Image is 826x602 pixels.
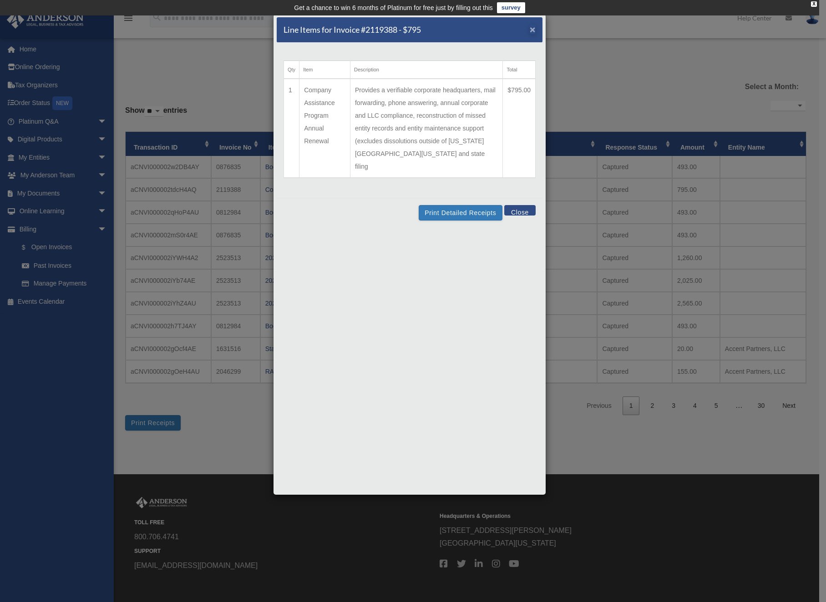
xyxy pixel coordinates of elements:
td: $795.00 [503,79,536,178]
button: Close [504,205,536,216]
button: Close [530,25,536,34]
div: Get a chance to win 6 months of Platinum for free just by filling out this [294,2,493,13]
th: Total [503,61,536,79]
td: Provides a verifiable corporate headquarters, mail forwarding, phone answering, annual corporate ... [350,79,502,178]
th: Qty [284,61,299,79]
th: Description [350,61,502,79]
td: Company Assistance Program Annual Renewal [299,79,350,178]
button: Print Detailed Receipts [419,205,502,221]
h5: Line Items for Invoice #2119388 - $795 [284,24,421,35]
span: × [530,24,536,35]
a: survey [497,2,525,13]
th: Item [299,61,350,79]
td: 1 [284,79,299,178]
div: close [811,1,817,7]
